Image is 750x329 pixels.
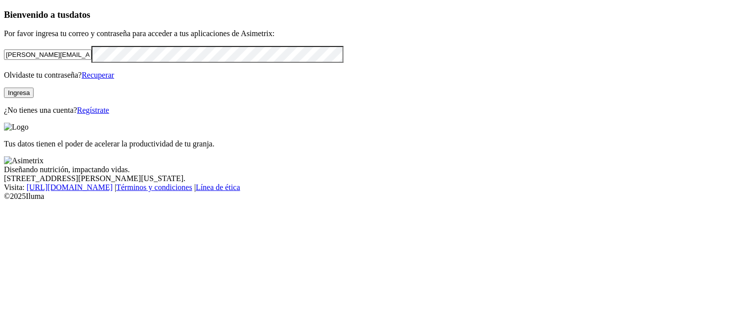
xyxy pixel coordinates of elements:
[4,29,746,38] p: Por favor ingresa tu correo y contraseña para acceder a tus aplicaciones de Asimetrix:
[4,88,34,98] button: Ingresa
[4,165,746,174] div: Diseñando nutrición, impactando vidas.
[4,9,746,20] h3: Bienvenido a tus
[4,192,746,201] div: © 2025 Iluma
[4,123,29,132] img: Logo
[4,71,746,80] p: Olvidaste tu contraseña?
[196,183,240,191] a: Línea de ética
[4,183,746,192] div: Visita : | |
[4,156,44,165] img: Asimetrix
[4,49,91,60] input: Tu correo
[4,174,746,183] div: [STREET_ADDRESS][PERSON_NAME][US_STATE].
[77,106,109,114] a: Regístrate
[69,9,90,20] span: datos
[116,183,192,191] a: Términos y condiciones
[27,183,113,191] a: [URL][DOMAIN_NAME]
[82,71,114,79] a: Recuperar
[4,140,746,148] p: Tus datos tienen el poder de acelerar la productividad de tu granja.
[4,106,746,115] p: ¿No tienes una cuenta?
